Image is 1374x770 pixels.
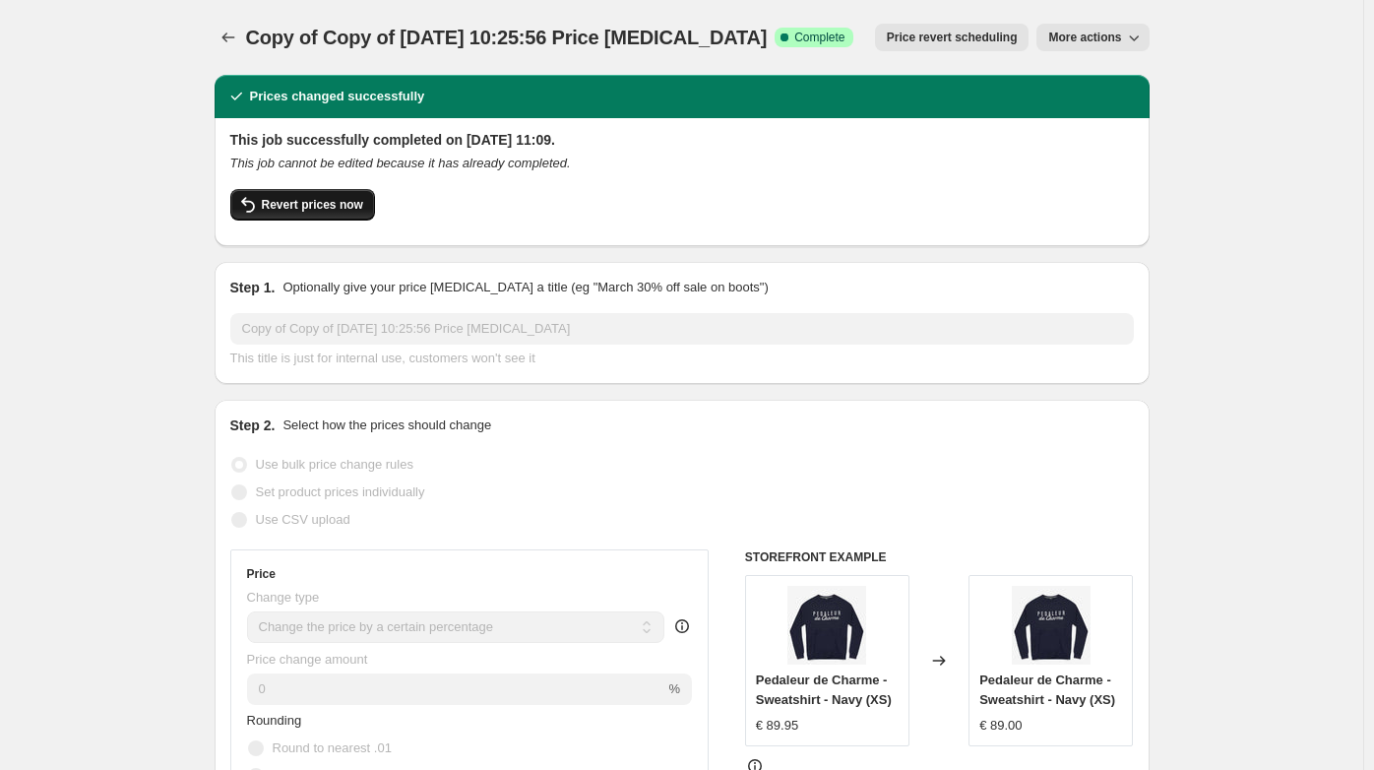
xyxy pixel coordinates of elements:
[756,673,892,707] span: Pedaleur de Charme - Sweatshirt - Navy (XS)
[256,457,413,472] span: Use bulk price change rules
[875,24,1030,51] button: Price revert scheduling
[273,740,392,755] span: Round to nearest .01
[668,681,680,696] span: %
[745,549,1134,565] h6: STOREFRONT EXAMPLE
[230,189,375,221] button: Revert prices now
[247,674,665,705] input: -15
[230,130,1134,150] h2: This job successfully completed on [DATE] 11:09.
[230,278,276,297] h2: Step 1.
[979,673,1115,707] span: Pedaleur de Charme - Sweatshirt - Navy (XS)
[256,484,425,499] span: Set product prices individually
[247,590,320,605] span: Change type
[230,156,571,170] i: This job cannot be edited because it has already completed.
[979,716,1022,736] div: € 89.00
[262,197,363,213] span: Revert prices now
[247,566,276,582] h3: Price
[794,30,844,45] span: Complete
[230,351,535,365] span: This title is just for internal use, customers won't see it
[1048,30,1121,45] span: More actions
[247,713,302,728] span: Rounding
[282,416,491,435] p: Select how the prices should change
[215,24,242,51] button: Price change jobs
[247,652,368,667] span: Price change amount
[250,87,425,106] h2: Prices changed successfully
[756,716,798,736] div: € 89.95
[256,512,350,527] span: Use CSV upload
[887,30,1018,45] span: Price revert scheduling
[282,278,768,297] p: Optionally give your price [MEDICAL_DATA] a title (eg "March 30% off sale on boots")
[246,27,768,48] span: Copy of Copy of [DATE] 10:25:56 Price [MEDICAL_DATA]
[1012,586,1091,665] img: La_Machine_Pedaleur_de_Charme_Navy_Sweatshirt_Flat_80x.jpg
[672,616,692,636] div: help
[787,586,866,665] img: La_Machine_Pedaleur_de_Charme_Navy_Sweatshirt_Flat_80x.jpg
[230,416,276,435] h2: Step 2.
[1036,24,1149,51] button: More actions
[230,313,1134,345] input: 30% off holiday sale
